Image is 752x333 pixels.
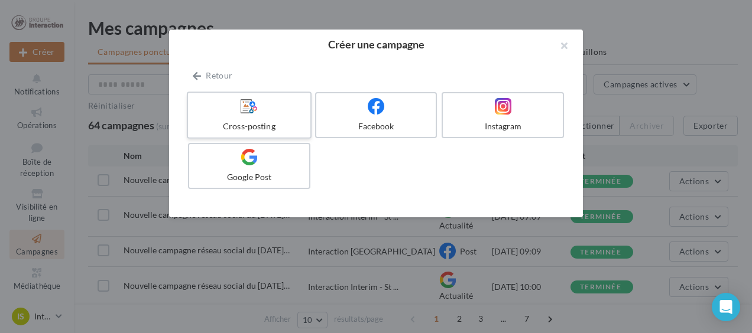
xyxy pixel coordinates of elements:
[321,120,432,132] div: Facebook
[194,171,304,183] div: Google Post
[712,293,740,321] div: Open Intercom Messenger
[448,120,558,132] div: Instagram
[188,39,564,50] h2: Créer une campagne
[188,68,237,83] button: Retour
[193,120,305,132] div: Cross-posting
